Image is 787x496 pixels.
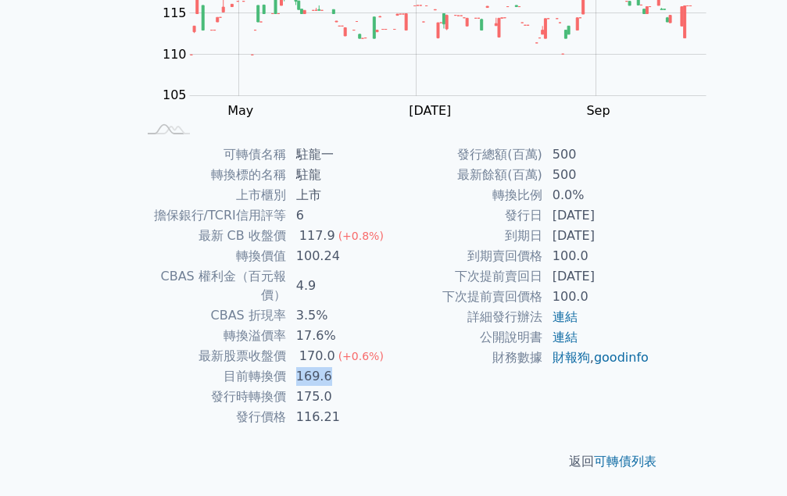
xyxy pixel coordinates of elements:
[394,145,543,165] td: 發行總額(百萬)
[227,103,253,118] tspan: May
[553,350,590,365] a: 財報狗
[394,307,543,327] td: 詳細發行辦法
[138,407,287,427] td: 發行價格
[138,246,287,266] td: 轉換價值
[709,421,787,496] iframe: Chat Widget
[394,185,543,205] td: 轉換比例
[287,366,394,387] td: 169.6
[287,165,394,185] td: 駐龍
[394,348,543,368] td: 財務數據
[163,47,187,62] tspan: 110
[394,226,543,246] td: 到期日
[287,185,394,205] td: 上市
[287,246,394,266] td: 100.24
[138,305,287,326] td: CBAS 折現率
[543,165,650,185] td: 500
[338,350,384,362] span: (+0.6%)
[543,226,650,246] td: [DATE]
[287,145,394,165] td: 駐龍一
[594,350,649,365] a: goodinfo
[138,366,287,387] td: 目前轉換價
[287,305,394,326] td: 3.5%
[296,347,338,366] div: 170.0
[543,205,650,226] td: [DATE]
[409,103,451,118] tspan: [DATE]
[138,387,287,407] td: 發行時轉換價
[594,454,656,469] a: 可轉債列表
[553,330,578,344] a: 連結
[394,327,543,348] td: 公開說明書
[543,266,650,287] td: [DATE]
[138,145,287,165] td: 可轉債名稱
[543,287,650,307] td: 100.0
[138,226,287,246] td: 最新 CB 收盤價
[394,266,543,287] td: 下次提前賣回日
[163,5,187,20] tspan: 115
[394,287,543,307] td: 下次提前賣回價格
[287,266,394,305] td: 4.9
[138,266,287,305] td: CBAS 權利金（百元報價）
[138,326,287,346] td: 轉換溢價率
[543,145,650,165] td: 500
[119,452,669,471] p: 返回
[543,185,650,205] td: 0.0%
[138,346,287,366] td: 最新股票收盤價
[138,205,287,226] td: 擔保銀行/TCRI信用評等
[543,246,650,266] td: 100.0
[296,227,338,245] div: 117.9
[709,421,787,496] div: 聊天小工具
[287,326,394,346] td: 17.6%
[138,185,287,205] td: 上市櫃別
[543,348,650,368] td: ,
[586,103,610,118] tspan: Sep
[163,87,187,102] tspan: 105
[338,230,384,242] span: (+0.8%)
[394,165,543,185] td: 最新餘額(百萬)
[287,205,394,226] td: 6
[394,246,543,266] td: 到期賣回價格
[553,309,578,324] a: 連結
[138,165,287,185] td: 轉換標的名稱
[287,407,394,427] td: 116.21
[394,205,543,226] td: 發行日
[287,387,394,407] td: 175.0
